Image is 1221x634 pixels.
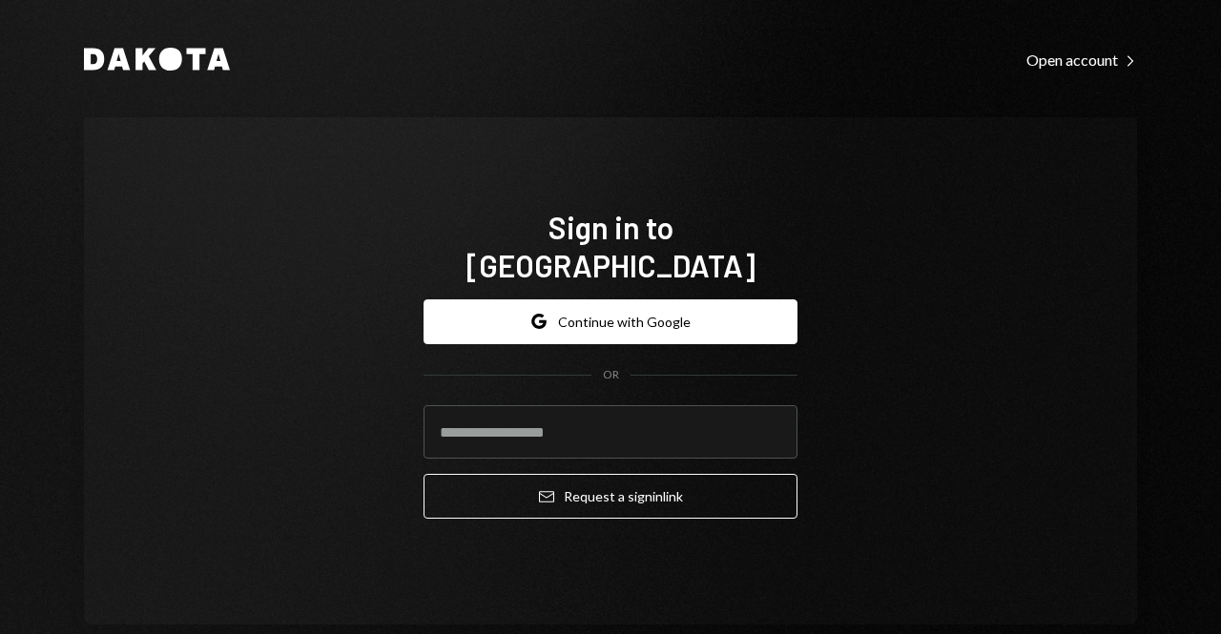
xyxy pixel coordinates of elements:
div: OR [603,367,619,383]
button: Request a signinlink [424,474,797,519]
h1: Sign in to [GEOGRAPHIC_DATA] [424,208,797,284]
div: Open account [1026,51,1137,70]
button: Continue with Google [424,299,797,344]
a: Open account [1026,49,1137,70]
